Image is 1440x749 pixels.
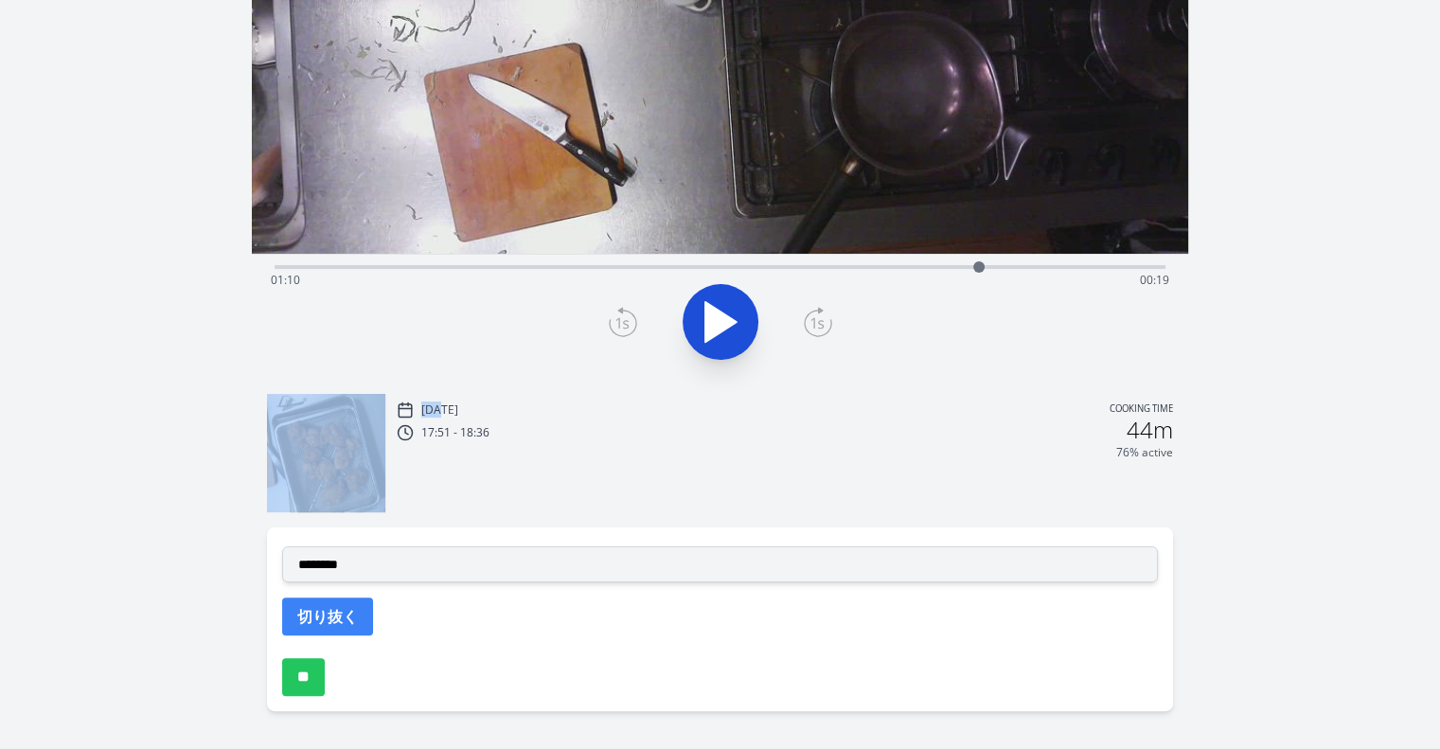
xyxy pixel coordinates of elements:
p: [DATE] [421,402,458,418]
h2: 44m [1127,419,1173,441]
p: 17:51 - 18:36 [421,425,489,440]
p: 76% active [1116,445,1173,460]
p: Cooking time [1110,401,1173,419]
span: 01:10 [271,272,300,288]
img: 250929085230_thumb.jpeg [267,394,385,512]
span: 00:19 [1140,272,1169,288]
button: 切り抜く [282,597,373,635]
